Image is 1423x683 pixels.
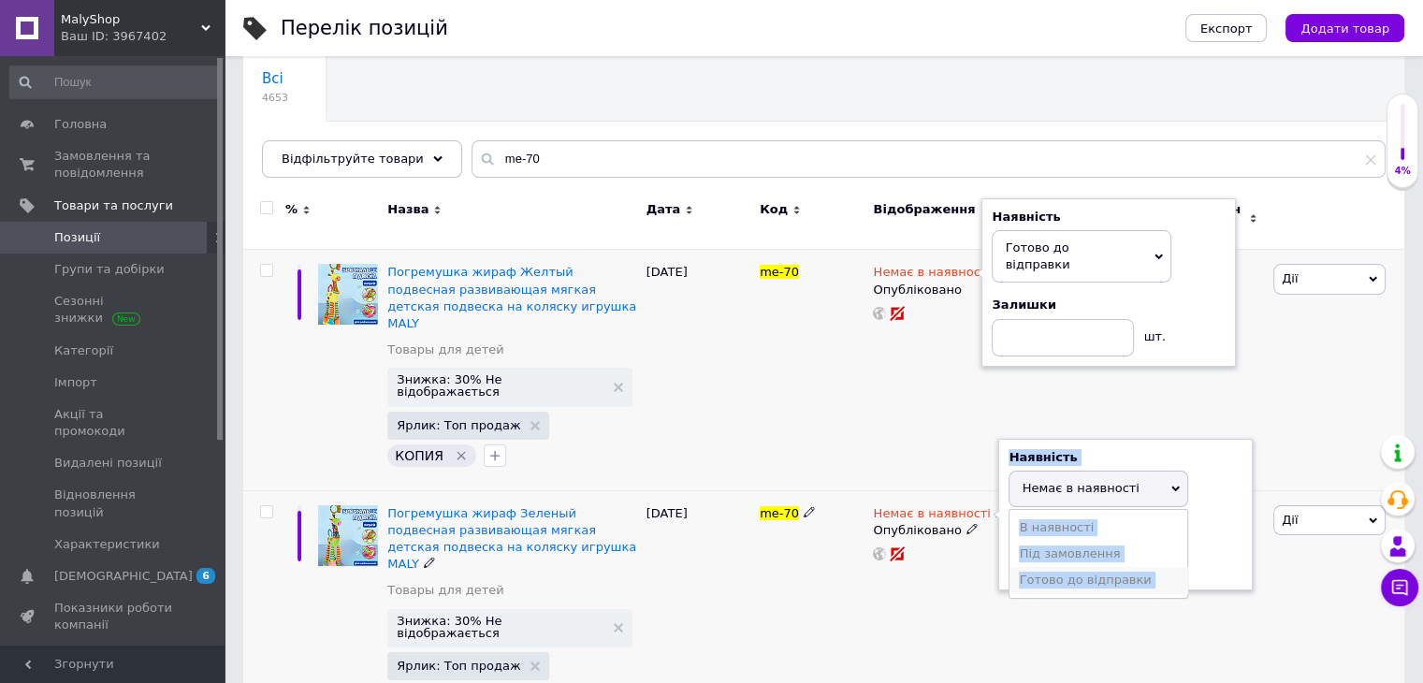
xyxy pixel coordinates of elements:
span: Акції та промокоди [54,406,173,440]
span: 6 [196,568,215,584]
span: Імпорт [54,374,97,391]
button: Експорт [1185,14,1268,42]
span: me-70 [760,506,799,520]
span: Ярлик: Топ продаж [397,660,520,672]
div: шт. [1134,319,1171,345]
a: Товары для детей [387,341,503,358]
input: Пошук [9,65,221,99]
span: Знижка: 30% Не відображається [397,373,603,398]
button: Додати товар [1285,14,1404,42]
img: Погремушка жираф Зеленый подвесная развивающая мягкая детская подвеска на коляску игрушка MALY [318,505,378,566]
span: MalyShop [61,11,201,28]
div: Опубліковано [873,282,1027,298]
span: КОПИЯ [395,448,443,463]
span: Дії [1282,271,1298,285]
span: Категорії [54,342,113,359]
span: Сезонні знижки [54,293,173,327]
img: Погремушка жираф Желтый подвесная развивающая мягкая детская подвеска на коляску игрушка MALY [318,264,378,325]
span: 4653 [262,91,288,105]
div: Наявність [1009,449,1242,466]
span: Знижка: 30% Не відображається [397,615,603,639]
span: Готово до відправки [1005,240,1069,271]
span: Всі [262,70,283,87]
span: Групи та добірки [54,261,165,278]
span: Назва [387,201,428,218]
span: Відображення [873,201,975,218]
div: Перелік позицій [281,19,448,38]
span: Відновлення позицій [54,487,173,520]
div: 4% [1387,165,1417,178]
div: 1 [1153,250,1269,490]
button: Чат з покупцем [1381,569,1418,606]
span: Товари та послуги [54,197,173,214]
a: Товары для детей [387,582,503,599]
div: Опубліковано [873,522,1027,539]
div: Наявність [992,209,1226,225]
span: Ярлик: Топ продаж [397,419,520,431]
div: Залишки [992,297,1226,313]
li: В наявності [1009,515,1187,541]
span: Немає в наявності [873,506,990,526]
span: Код [760,201,788,218]
span: Додати товар [1300,22,1389,36]
a: Погремушка жираф Зеленый подвесная развивающая мягкая детская подвеска на коляску игрушка MALY [387,506,636,572]
li: Готово до відправки [1009,567,1187,593]
div: Ваш ID: 3967402 [61,28,225,45]
span: me-70 [760,265,799,279]
svg: Видалити мітку [454,448,469,463]
span: % [285,201,298,218]
span: Дії [1282,513,1298,527]
input: Пошук по назві позиції, артикулу і пошуковим запитам [472,140,1386,178]
li: Під замовлення [1009,541,1187,567]
span: [DEMOGRAPHIC_DATA] [54,568,193,585]
span: Немає в наявності [1022,481,1139,495]
span: Позиції [54,229,100,246]
a: Погремушка жираф Желтый подвесная развивающая мягкая детская подвеска на коляску игрушка MALY [387,265,636,330]
span: Характеристики [54,536,160,553]
div: [DATE] [642,250,755,490]
span: Відфільтруйте товари [282,152,424,166]
span: Головна [54,116,107,133]
span: Видалені позиції [54,455,162,472]
span: Немає в наявності [873,265,990,284]
span: Дата [646,201,681,218]
span: Показники роботи компанії [54,600,173,633]
span: Замовлення та повідомлення [54,148,173,182]
span: Експорт [1200,22,1253,36]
